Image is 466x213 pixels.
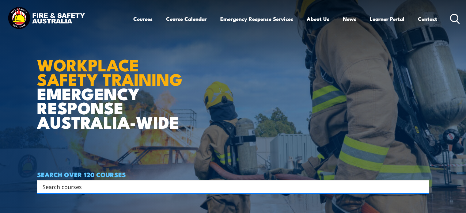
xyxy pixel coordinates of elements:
[307,11,329,27] a: About Us
[370,11,404,27] a: Learner Portal
[133,11,153,27] a: Courses
[166,11,207,27] a: Course Calendar
[37,42,187,129] h1: EMERGENCY RESPONSE AUSTRALIA-WIDE
[37,171,429,178] h4: SEARCH OVER 120 COURSES
[343,11,356,27] a: News
[37,51,182,91] strong: WORKPLACE SAFETY TRAINING
[44,182,417,191] form: Search form
[418,11,437,27] a: Contact
[419,182,427,191] button: Search magnifier button
[43,182,416,191] input: Search input
[220,11,293,27] a: Emergency Response Services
